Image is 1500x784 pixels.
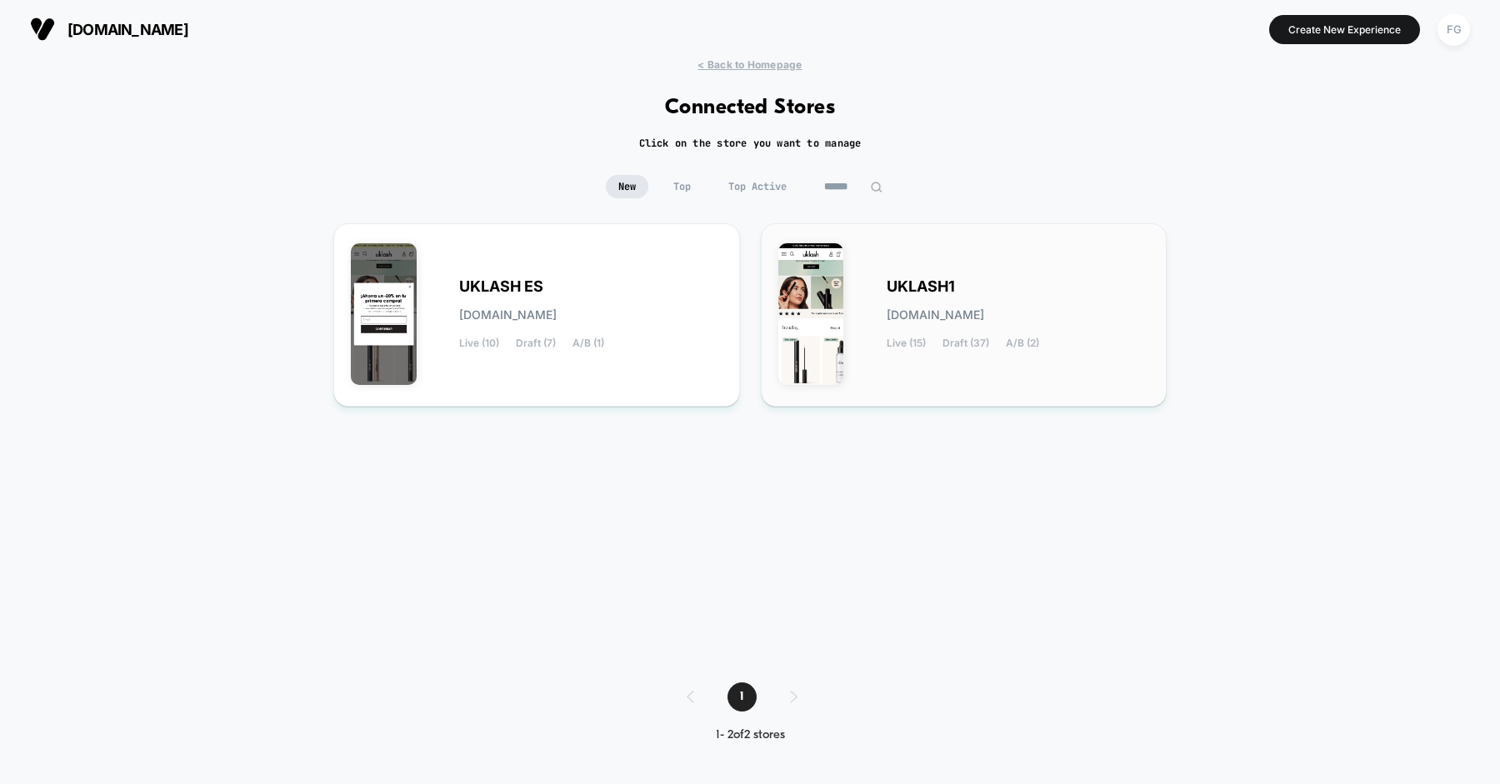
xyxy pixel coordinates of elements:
span: < Back to Homepage [697,58,802,71]
span: A/B (1) [572,337,604,349]
span: A/B (2) [1006,337,1039,349]
span: Draft (7) [516,337,556,349]
div: 1 - 2 of 2 stores [670,728,831,742]
span: Live (10) [459,337,499,349]
img: Visually logo [30,17,55,42]
button: [DOMAIN_NAME] [25,16,193,42]
button: Create New Experience [1269,15,1420,44]
img: edit [870,181,882,193]
img: UKLASH_ES [351,243,417,385]
span: New [606,175,648,198]
span: UKLASH ES [459,281,543,292]
span: UKLASH1 [887,281,955,292]
span: Live (15) [887,337,926,349]
h2: Click on the store you want to manage [639,137,862,150]
img: UKLASH1 [778,243,844,385]
button: FG [1432,12,1475,47]
span: Top [661,175,703,198]
span: Draft (37) [942,337,989,349]
span: [DOMAIN_NAME] [887,309,984,321]
div: FG [1437,13,1470,46]
span: [DOMAIN_NAME] [459,309,557,321]
span: 1 [727,682,757,712]
h1: Connected Stores [665,96,836,120]
span: [DOMAIN_NAME] [67,21,188,38]
span: Top Active [716,175,799,198]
